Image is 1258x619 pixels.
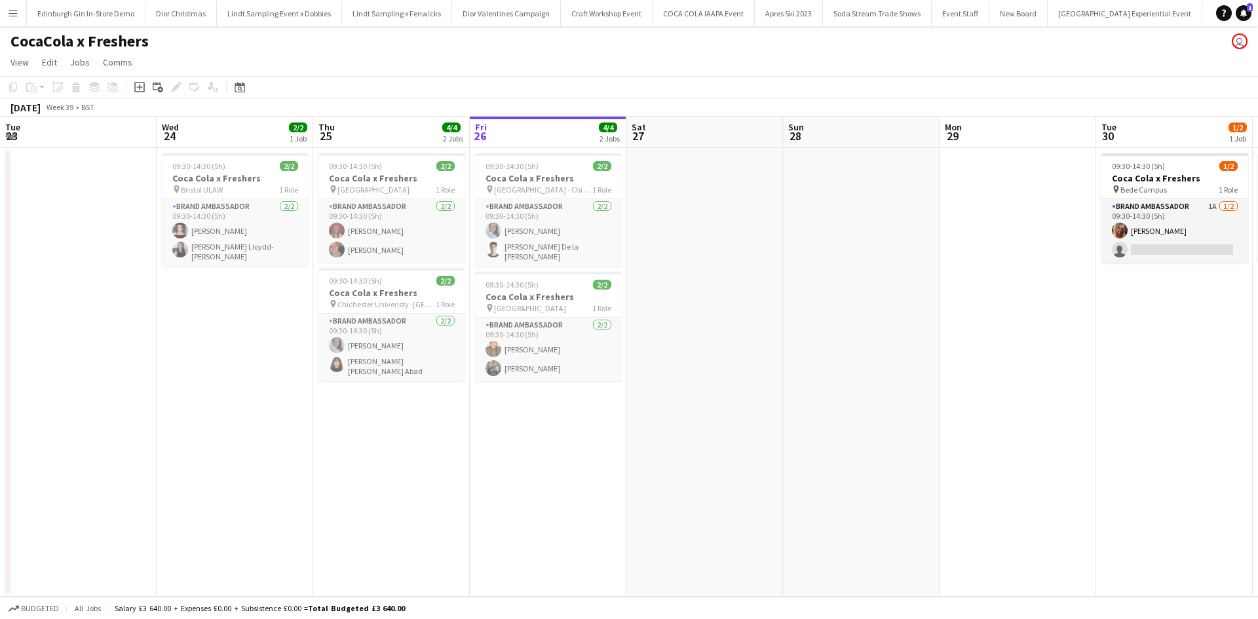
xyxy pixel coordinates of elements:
button: Apres Ski 2023 [755,1,823,26]
span: Wed [162,121,179,133]
span: 09:30-14:30 (5h) [1112,161,1165,171]
span: 30 [1099,128,1116,143]
span: 2/2 [280,161,298,171]
h1: CocaCola x Freshers [10,31,149,51]
span: Comms [103,56,132,68]
div: 1 Job [290,134,307,143]
div: Salary £3 640.00 + Expenses £0.00 + Subsistence £0.00 = [115,603,405,613]
h3: Coca Cola x Freshers [1101,172,1248,184]
span: All jobs [72,603,104,613]
span: 1/2 [1229,122,1247,132]
button: Lindt Sampling Event x Dobbies [217,1,342,26]
button: New Board [989,1,1048,26]
span: 09:30-14:30 (5h) [486,280,539,290]
app-job-card: 09:30-14:30 (5h)2/2Coca Cola x Freshers [GEOGRAPHIC_DATA]1 RoleBrand Ambassador2/209:30-14:30 (5h... [475,272,622,381]
span: 1 Role [279,185,298,195]
span: 29 [943,128,962,143]
span: Tue [5,121,20,133]
a: Jobs [65,54,95,71]
app-job-card: 09:30-14:30 (5h)2/2Coca Cola x Freshers Chichester Univeristy -[GEOGRAPHIC_DATA] BAX1 RoleBrand A... [318,268,465,381]
app-card-role: Brand Ambassador2/209:30-14:30 (5h)[PERSON_NAME][PERSON_NAME] Lloydd-[PERSON_NAME] [162,199,309,267]
button: Event Staff [932,1,989,26]
app-job-card: 09:30-14:30 (5h)2/2Coca Cola x Freshers [GEOGRAPHIC_DATA]1 RoleBrand Ambassador2/209:30-14:30 (5h... [318,153,465,263]
span: 2/2 [593,161,611,171]
span: [GEOGRAPHIC_DATA] - Chi Site BAX [494,185,592,195]
app-job-card: 09:30-14:30 (5h)2/2Coca Cola x Freshers Bristol ULAW1 RoleBrand Ambassador2/209:30-14:30 (5h)[PER... [162,153,309,267]
span: 2/2 [436,276,455,286]
app-card-role: Brand Ambassador1A1/209:30-14:30 (5h)[PERSON_NAME] [1101,199,1248,263]
h3: Coca Cola x Freshers [318,287,465,299]
span: Bristol ULAW [181,185,223,195]
h3: Coca Cola x Freshers [475,291,622,303]
a: 1 [1236,5,1251,21]
span: 2/2 [593,280,611,290]
span: 1 Role [592,185,611,195]
button: Soda Stream Trade Shows [823,1,932,26]
button: Craft Workshop Event [561,1,653,26]
button: Edinburgh Gin In-Store Demo [27,1,145,26]
span: 2/2 [289,122,307,132]
span: 23 [3,128,20,143]
span: 1 Role [592,303,611,313]
span: [GEOGRAPHIC_DATA] [337,185,410,195]
span: 1 Role [436,185,455,195]
span: Tue [1101,121,1116,133]
span: Chichester Univeristy -[GEOGRAPHIC_DATA] BAX [337,299,436,309]
span: Fri [475,121,487,133]
app-card-role: Brand Ambassador2/209:30-14:30 (5h)[PERSON_NAME][PERSON_NAME] [475,318,622,381]
div: BST [81,102,94,112]
span: 09:30-14:30 (5h) [329,161,382,171]
span: Sun [788,121,804,133]
a: View [5,54,34,71]
app-job-card: 09:30-14:30 (5h)1/2Coca Cola x Freshers Bede Campus1 RoleBrand Ambassador1A1/209:30-14:30 (5h)[PE... [1101,153,1248,263]
span: Jobs [70,56,90,68]
span: Edit [42,56,57,68]
span: 26 [473,128,487,143]
button: Lindt Sampling x Fenwicks [342,1,452,26]
div: 2 Jobs [443,134,463,143]
app-user-avatar: Joanne Milne [1232,33,1248,49]
button: COCA COLA IAAPA Event [653,1,755,26]
h3: Coca Cola x Freshers [318,172,465,184]
span: 28 [786,128,804,143]
app-card-role: Brand Ambassador2/209:30-14:30 (5h)[PERSON_NAME][PERSON_NAME] [PERSON_NAME] Abad [318,314,465,381]
button: Dior Christmas [145,1,217,26]
span: 2/2 [436,161,455,171]
span: View [10,56,29,68]
button: Dior Valentines Campaign [452,1,561,26]
span: 1/2 [1219,161,1238,171]
button: Budgeted [7,601,61,616]
span: Sat [632,121,646,133]
span: 27 [630,128,646,143]
app-job-card: 09:30-14:30 (5h)2/2Coca Cola x Freshers [GEOGRAPHIC_DATA] - Chi Site BAX1 RoleBrand Ambassador2/2... [475,153,622,267]
app-card-role: Brand Ambassador2/209:30-14:30 (5h)[PERSON_NAME][PERSON_NAME] De la [PERSON_NAME] [475,199,622,267]
h3: Coca Cola x Freshers [475,172,622,184]
span: Bede Campus [1120,185,1167,195]
span: 25 [316,128,335,143]
div: 1 Job [1229,134,1246,143]
app-card-role: Brand Ambassador2/209:30-14:30 (5h)[PERSON_NAME][PERSON_NAME] [318,199,465,263]
span: Week 39 [43,102,76,112]
h3: Coca Cola x Freshers [162,172,309,184]
span: 4/4 [442,122,461,132]
span: Budgeted [21,604,59,613]
span: 09:30-14:30 (5h) [329,276,382,286]
span: 1 Role [1219,185,1238,195]
button: [GEOGRAPHIC_DATA] Experiential Event [1048,1,1202,26]
a: Comms [98,54,138,71]
span: [GEOGRAPHIC_DATA] [494,303,566,313]
span: 09:30-14:30 (5h) [486,161,539,171]
a: Edit [37,54,62,71]
div: [DATE] [10,101,41,114]
div: 2 Jobs [600,134,620,143]
span: 4/4 [599,122,617,132]
span: Mon [945,121,962,133]
span: 1 Role [436,299,455,309]
span: 1 [1247,3,1253,12]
